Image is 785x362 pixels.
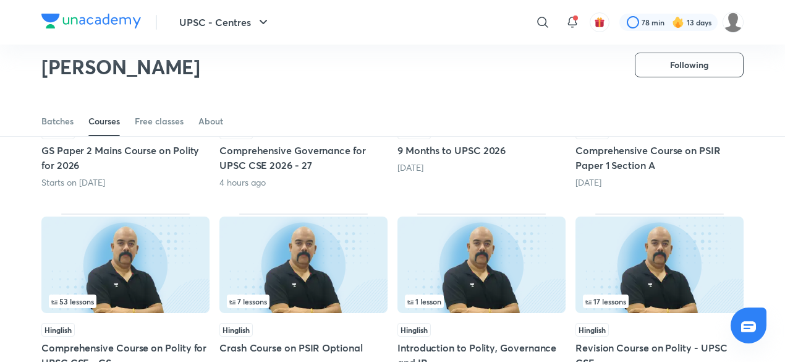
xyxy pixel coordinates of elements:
[219,217,388,313] img: Thumbnail
[219,340,388,355] h5: Crash Course on PSIR Optional
[41,143,210,173] h5: GS Paper 2 Mains Course on Polity for 2026
[397,323,431,337] span: Hinglish
[405,295,558,308] div: infosection
[723,12,744,33] img: SAKSHI AGRAWAL
[41,115,74,127] div: Batches
[575,143,744,173] h5: Comprehensive Course on PSIR Paper 1 Section A
[41,176,210,189] div: Starts on Nov 27
[670,59,708,71] span: Following
[135,106,184,136] a: Free classes
[198,106,223,136] a: About
[583,295,736,308] div: infocontainer
[41,14,141,32] a: Company Logo
[397,162,566,174] div: 27 days ago
[41,217,210,313] img: Thumbnail
[41,54,200,79] h2: [PERSON_NAME]
[41,106,74,136] a: Batches
[219,143,388,173] h5: Comprehensive Governance for UPSC CSE 2026 - 27
[135,115,184,127] div: Free classes
[172,10,278,35] button: UPSC - Centres
[590,12,609,32] button: avatar
[585,298,626,305] span: 17 lessons
[49,295,202,308] div: left
[594,17,605,28] img: avatar
[49,295,202,308] div: infosection
[41,323,75,337] span: Hinglish
[635,53,744,77] button: Following
[198,115,223,127] div: About
[575,323,609,337] span: Hinglish
[575,217,744,313] img: Thumbnail
[219,323,253,337] span: Hinglish
[397,143,566,158] h5: 9 Months to UPSC 2026
[407,298,441,305] span: 1 lesson
[583,295,736,308] div: left
[51,298,94,305] span: 53 lessons
[229,298,267,305] span: 7 lessons
[405,295,558,308] div: infocontainer
[227,295,380,308] div: left
[583,295,736,308] div: infosection
[575,176,744,189] div: 1 month ago
[88,106,120,136] a: Courses
[227,295,380,308] div: infocontainer
[405,295,558,308] div: left
[88,115,120,127] div: Courses
[227,295,380,308] div: infosection
[41,14,141,28] img: Company Logo
[219,176,388,189] div: 4 hours ago
[672,16,684,28] img: streak
[397,217,566,313] img: Thumbnail
[49,295,202,308] div: infocontainer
